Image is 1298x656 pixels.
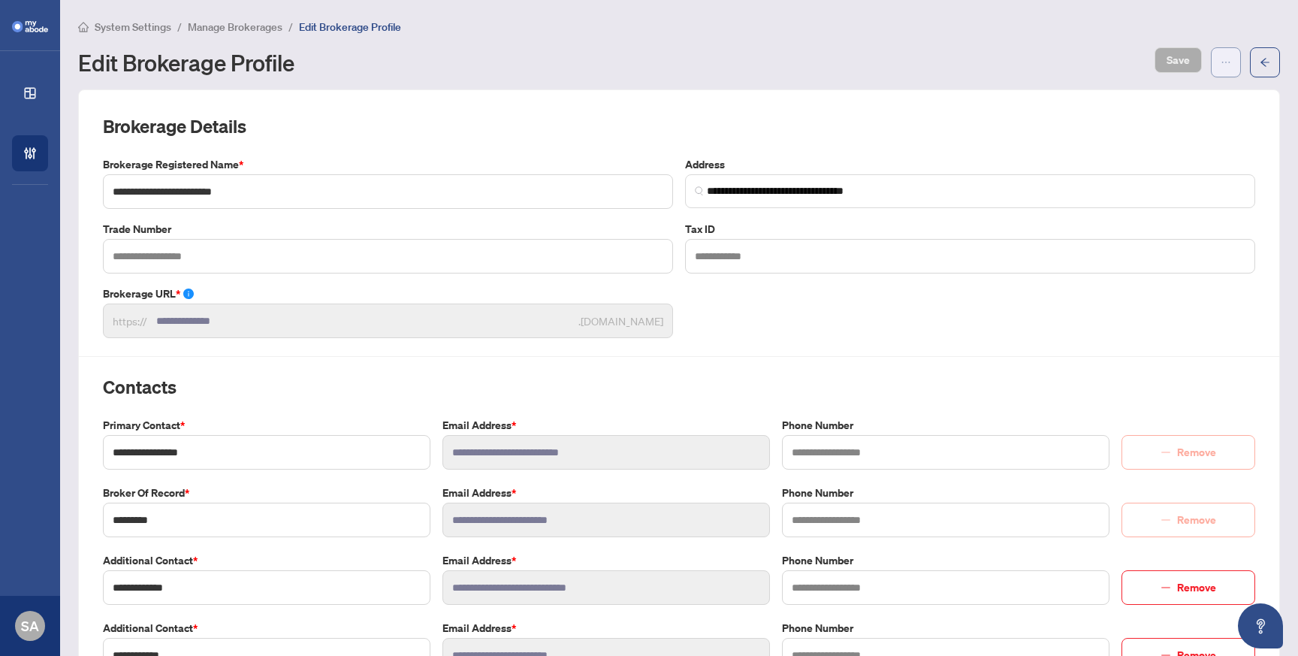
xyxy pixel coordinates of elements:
[12,21,48,32] img: logo
[103,221,673,237] label: Trade Number
[103,156,673,173] label: Brokerage Registered Name
[782,552,1109,569] label: Phone Number
[782,417,1109,434] label: Phone Number
[1121,435,1255,470] button: Remove
[782,620,1109,636] label: Phone Number
[1238,603,1283,648] button: Open asap
[188,20,282,34] span: Manage Brokerages
[1221,57,1231,68] span: ellipsis
[103,417,430,434] label: Primary Contact
[177,18,182,35] li: /
[578,313,663,329] span: .[DOMAIN_NAME]
[78,50,294,74] h1: Edit Brokerage Profile
[95,20,171,34] span: System Settings
[1121,570,1255,605] button: Remove
[782,485,1109,501] label: Phone Number
[685,156,1255,173] label: Address
[1260,57,1270,68] span: arrow-left
[442,417,770,434] label: Email Address
[442,620,770,636] label: Email Address
[183,289,194,299] span: info-circle
[78,22,89,32] span: home
[299,20,401,34] span: Edit Brokerage Profile
[442,485,770,501] label: Email Address
[288,18,293,35] li: /
[21,615,39,636] span: SA
[1121,503,1255,537] button: Remove
[1155,47,1202,73] button: Save
[113,313,147,329] span: https://
[103,114,1255,138] h2: Brokerage Details
[103,485,430,501] label: Broker of Record
[103,552,430,569] label: Additional Contact
[103,620,430,636] label: Additional Contact
[1177,576,1216,600] span: Remove
[685,221,1255,237] label: Tax ID
[103,286,673,302] label: Brokerage URL
[442,552,770,569] label: Email Address
[103,375,1255,399] h2: Contacts
[1161,582,1171,593] span: minus
[695,186,704,195] img: search_icon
